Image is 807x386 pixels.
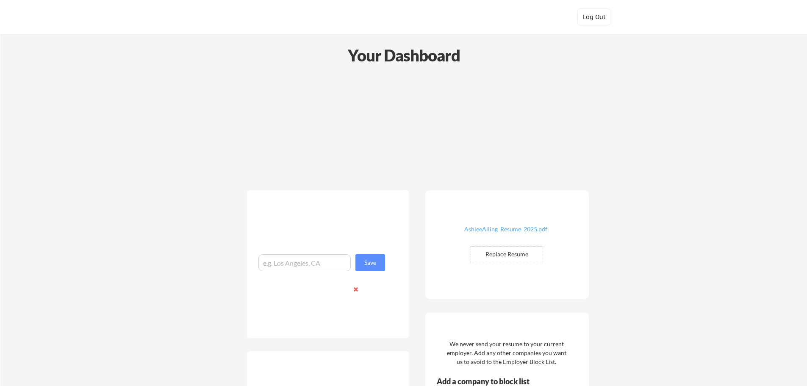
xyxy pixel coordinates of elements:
[455,226,556,232] div: AshleeAlling_Resume_2025.pdf
[355,254,385,271] button: Save
[455,226,556,239] a: AshleeAlling_Resume_2025.pdf
[577,8,611,25] button: Log Out
[446,339,567,366] div: We never send your resume to your current employer. Add any other companies you want us to avoid ...
[258,254,351,271] input: e.g. Los Angeles, CA
[1,43,807,67] div: Your Dashboard
[437,378,543,385] div: Add a company to block list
